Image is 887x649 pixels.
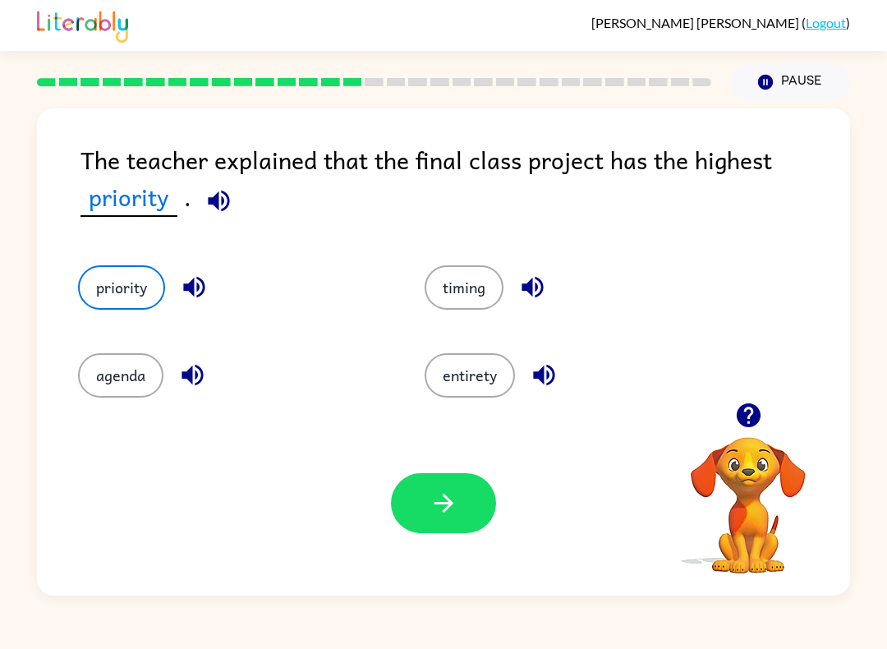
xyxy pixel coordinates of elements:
div: ( ) [591,15,850,30]
button: priority [78,265,165,310]
a: Logout [806,15,846,30]
button: timing [425,265,503,310]
img: Literably [37,7,128,43]
button: agenda [78,353,163,398]
video: Your browser must support playing .mp4 files to use Literably. Please try using another browser. [666,412,830,576]
button: entirety [425,353,515,398]
button: Pause [731,63,850,101]
span: [PERSON_NAME] [PERSON_NAME] [591,15,802,30]
span: priority [80,178,177,217]
div: The teacher explained that the final class project has the highest . [80,141,850,232]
